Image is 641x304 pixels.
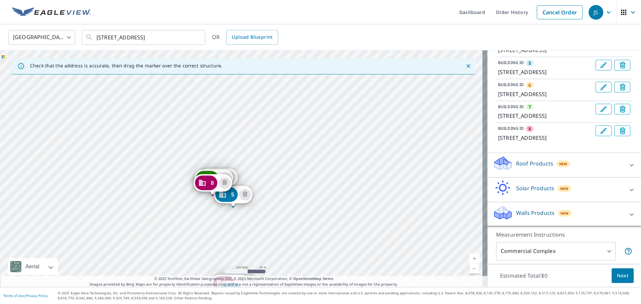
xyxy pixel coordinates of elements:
[596,125,612,136] button: Edit building 8
[589,5,603,20] div: JS
[559,161,568,167] span: New
[231,192,234,197] span: 5
[96,28,192,47] input: Search by address or latitude-longitude
[561,211,569,216] span: New
[469,254,479,264] a: Current Level 18, Zoom In
[498,82,524,87] p: BUILDING ID
[219,275,257,296] div: Dropped pin, building 3, Commercial property, 138 Hammershire Rd Reisterstown, MD 21136
[214,186,252,207] div: Dropped pin, building 5, Commercial property, 26 Mission Wood Way Reisterstown, MD 21136
[614,125,630,136] button: Delete building 8
[464,62,473,70] button: Close
[496,231,632,239] p: Measurement Instructions
[560,186,569,191] span: New
[226,30,278,45] a: Upload Blueprint
[528,82,531,88] span: 6
[528,104,531,110] span: 7
[537,5,583,19] a: Cancel Order
[232,33,272,41] span: Upload Blueprint
[596,82,612,92] button: Edit building 6
[498,134,593,142] p: [STREET_ADDRESS]
[528,126,531,132] span: 8
[469,264,479,274] a: Current Level 18, Zoom Out
[212,275,250,295] div: Dropped pin, building 4, Commercial property, 136 Hammershire Rd Reisterstown, MD 21136
[498,68,593,76] p: [STREET_ADDRESS]
[614,60,630,70] button: Delete building 5
[3,293,24,298] a: Terms of Use
[493,205,636,224] div: Walls ProductsNew
[614,82,630,92] button: Delete building 6
[212,30,278,45] div: OR
[199,169,237,189] div: Dropped pin, building 6, Commercial property, 32 Mission Wood Way Reisterstown, MD 21136
[58,291,638,301] p: © 2025 Eagle View Technologies, Inc. and Pictometry International Corp. All Rights Reserved. Repo...
[239,189,251,201] button: Delete building 5
[516,160,553,168] p: Roof Products
[493,180,636,199] div: Solar ProductsNew
[220,172,231,184] button: Delete building 7
[612,268,634,283] button: Next
[498,90,593,98] p: [STREET_ADDRESS]
[596,104,612,114] button: Edit building 7
[516,184,554,192] p: Solar Products
[8,28,75,47] div: [GEOGRAPHIC_DATA]
[596,60,612,70] button: Edit building 5
[195,170,233,190] div: Dropped pin, building 7, Commercial property, 30 Mission Wood Way Reisterstown, MD 21136
[30,63,222,69] p: Check that the address is accurate, then drag the marker over the correct structure.
[498,104,524,109] p: BUILDING ID
[614,104,630,114] button: Delete building 7
[154,276,334,282] span: © 2025 TomTom, Earthstar Geographics SIO, © 2025 Microsoft Corporation, ©
[498,125,524,131] p: BUILDING ID
[323,276,334,281] a: Terms
[211,181,214,186] span: 8
[498,60,524,65] p: BUILDING ID
[617,272,628,280] span: Next
[12,7,91,17] img: EV Logo
[493,156,636,175] div: Roof ProductsNew
[528,60,531,66] span: 5
[219,177,230,189] button: Delete building 8
[293,276,321,281] a: OpenStreetMap
[496,242,616,261] div: Commercial Complex
[26,293,48,298] a: Privacy Policy
[194,174,232,195] div: Dropped pin, building 8, Commercial property, 28 Mission Wood Way Reisterstown, MD 21136
[495,268,553,283] p: Estimated Total: $0
[498,112,593,120] p: [STREET_ADDRESS]
[624,247,632,255] span: Each building may require a separate measurement report; if so, your account will be billed per r...
[8,258,58,275] div: Aerial
[516,209,555,217] p: Walls Products
[3,294,48,298] p: |
[23,258,41,275] div: Aerial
